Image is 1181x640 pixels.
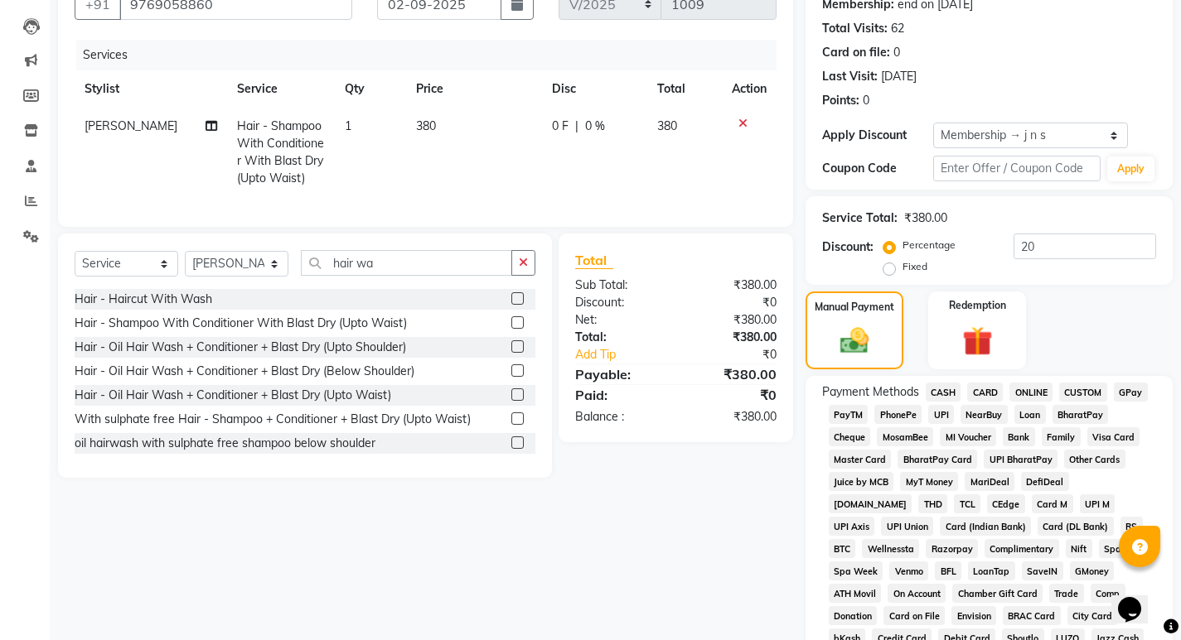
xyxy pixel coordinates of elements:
img: _gift.svg [953,323,1002,360]
span: PhonePe [874,405,922,424]
span: CARD [967,383,1003,402]
th: Qty [335,70,407,108]
div: Discount: [822,238,874,256]
span: CUSTOM [1059,383,1107,402]
input: Search or Scan [301,250,512,276]
div: Hair - Haircut With Wash [75,291,212,308]
span: CEdge [987,494,1025,513]
span: MariDeal [965,472,1014,491]
div: Hair - Oil Hair Wash + Conditioner + Blast Dry (Upto Shoulder) [75,339,406,356]
div: ₹0 [675,294,788,311]
div: ₹380.00 [675,311,788,329]
span: Payment Methods [822,383,919,401]
span: UPI BharatPay [984,450,1058,469]
div: Card on file: [822,44,890,61]
span: GMoney [1070,561,1115,580]
span: ATH Movil [829,584,882,603]
label: Manual Payment [815,300,894,315]
span: Chamber Gift Card [952,584,1043,603]
span: Complimentary [985,539,1059,558]
span: UPI M [1080,494,1116,513]
span: UPI Union [881,517,933,536]
span: Nift [1066,539,1092,558]
input: Enter Offer / Coupon Code [933,156,1101,181]
label: Fixed [903,259,927,274]
span: Spa Week [829,561,883,580]
span: [PERSON_NAME] [85,118,177,133]
span: BRAC Card [1003,606,1061,625]
span: | [575,118,578,135]
span: Bank [1003,427,1035,446]
span: Cheque [829,427,871,446]
span: Loan [1014,405,1046,424]
span: DefiDeal [1021,472,1069,491]
span: 380 [657,118,677,133]
span: [DOMAIN_NAME] [829,494,912,513]
div: Discount: [563,294,675,311]
div: Service Total: [822,209,898,227]
div: Net: [563,311,675,329]
a: Add Tip [563,346,695,363]
div: Balance : [563,408,675,426]
span: ONLINE [1009,383,1053,402]
div: Coupon Code [822,160,933,177]
span: Hair - Shampoo With Conditioner With Blast Dry (Upto Waist) [237,118,324,185]
span: On Account [888,584,946,603]
span: Razorpay [926,539,978,558]
div: Hair - Oil Hair Wash + Conditioner + Blast Dry (Below Shoulder) [75,363,414,380]
span: Spa Finder [1099,539,1156,558]
span: GPay [1114,383,1148,402]
span: CASH [926,383,961,402]
div: Services [76,40,789,70]
span: Trade [1049,584,1084,603]
label: Redemption [949,298,1006,313]
th: Service [227,70,335,108]
iframe: chat widget [1111,574,1164,623]
div: oil hairwash with sulphate free shampoo below shoulder [75,435,375,452]
span: Family [1042,427,1081,446]
th: Disc [542,70,648,108]
span: Venmo [889,561,928,580]
div: Total Visits: [822,20,888,37]
span: 0 % [585,118,605,135]
span: Card (Indian Bank) [940,517,1031,536]
label: Percentage [903,238,956,253]
div: ₹0 [695,346,789,363]
span: BTC [829,539,856,558]
span: MosamBee [877,427,933,446]
div: ₹380.00 [904,209,947,227]
span: Wellnessta [862,539,919,558]
span: Card on File [883,606,945,625]
div: ₹380.00 [675,277,788,294]
div: Hair - Oil Hair Wash + Conditioner + Blast Dry (Upto Waist) [75,387,391,404]
button: Apply [1107,156,1154,181]
span: LoanTap [968,561,1015,580]
span: THD [918,494,947,513]
span: Visa Card [1087,427,1140,446]
div: Apply Discount [822,127,933,144]
span: Juice by MCB [829,472,894,491]
span: MyT Money [900,472,958,491]
div: ₹0 [675,385,788,405]
div: ₹380.00 [675,364,788,384]
div: ₹380.00 [675,329,788,346]
span: Card M [1032,494,1073,513]
span: TCL [954,494,980,513]
th: Price [406,70,541,108]
div: Points: [822,92,859,109]
span: RS [1120,517,1143,536]
div: 0 [893,44,900,61]
span: 380 [416,118,436,133]
div: 62 [891,20,904,37]
span: BharatPay Card [898,450,977,469]
span: City Card [1067,606,1118,625]
div: Last Visit: [822,68,878,85]
span: BharatPay [1053,405,1109,424]
span: Total [575,252,613,269]
span: NearBuy [961,405,1008,424]
div: [DATE] [881,68,917,85]
span: Donation [829,606,878,625]
div: Sub Total: [563,277,675,294]
span: MI Voucher [940,427,996,446]
div: With sulphate free Hair - Shampoo + Conditioner + Blast Dry (Upto Waist) [75,411,471,428]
